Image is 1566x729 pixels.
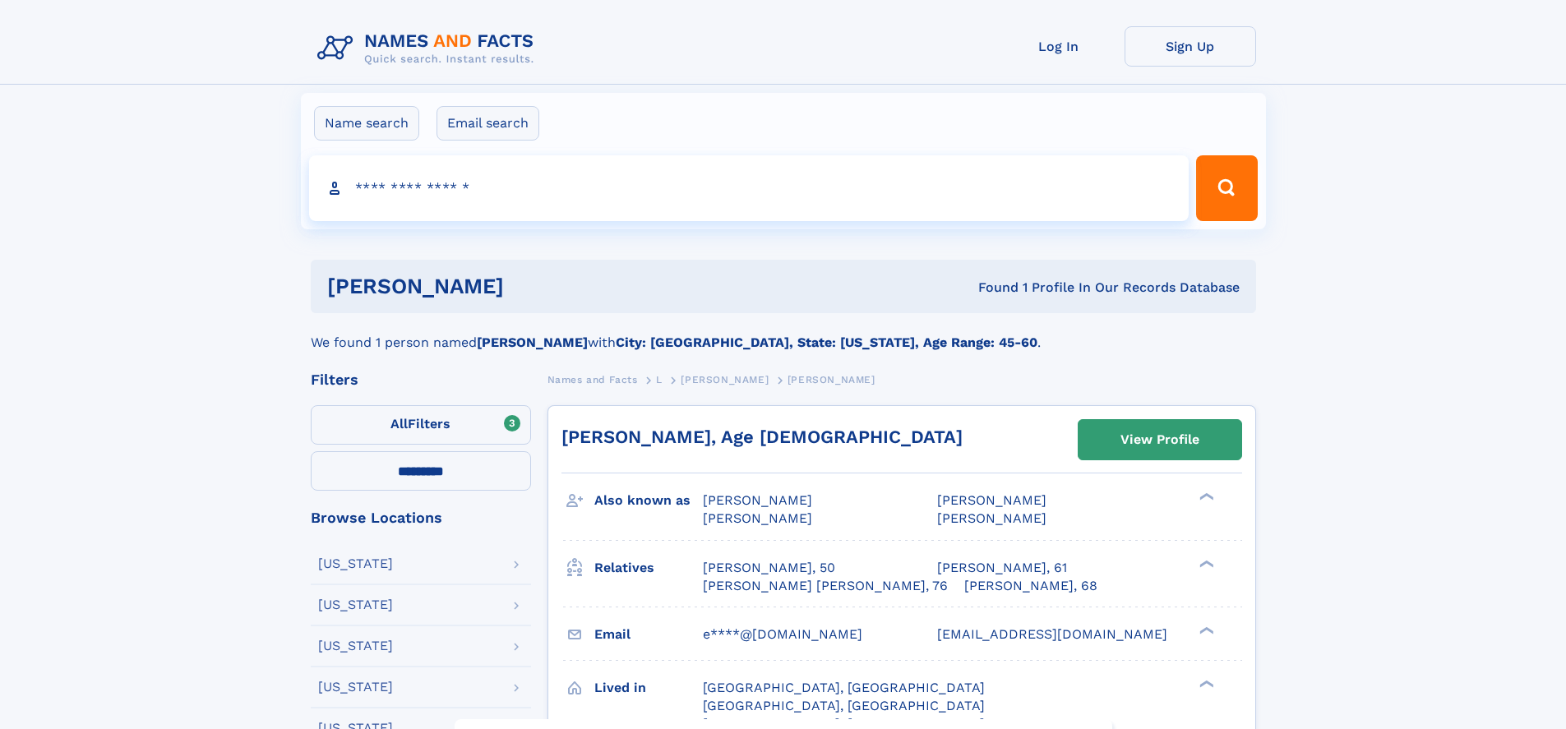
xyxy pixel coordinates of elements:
[964,577,1097,595] a: [PERSON_NAME], 68
[594,621,703,648] h3: Email
[741,279,1240,297] div: Found 1 Profile In Our Records Database
[1195,678,1215,689] div: ❯
[311,405,531,445] label: Filters
[594,554,703,582] h3: Relatives
[703,492,812,508] span: [PERSON_NAME]
[937,559,1067,577] a: [PERSON_NAME], 61
[318,557,393,570] div: [US_STATE]
[327,276,741,297] h1: [PERSON_NAME]
[788,374,875,385] span: [PERSON_NAME]
[703,698,985,713] span: [GEOGRAPHIC_DATA], [GEOGRAPHIC_DATA]
[703,510,812,526] span: [PERSON_NAME]
[937,492,1046,508] span: [PERSON_NAME]
[1195,558,1215,569] div: ❯
[594,674,703,702] h3: Lived in
[1125,26,1256,67] a: Sign Up
[937,510,1046,526] span: [PERSON_NAME]
[703,559,835,577] a: [PERSON_NAME], 50
[318,681,393,694] div: [US_STATE]
[311,313,1256,353] div: We found 1 person named with .
[681,374,769,385] span: [PERSON_NAME]
[311,510,531,525] div: Browse Locations
[318,639,393,653] div: [US_STATE]
[703,577,948,595] a: [PERSON_NAME] [PERSON_NAME], 76
[390,416,408,431] span: All
[656,374,663,385] span: L
[1195,625,1215,635] div: ❯
[311,26,547,71] img: Logo Names and Facts
[937,626,1167,642] span: [EMAIL_ADDRESS][DOMAIN_NAME]
[1195,491,1215,502] div: ❯
[1120,421,1199,459] div: View Profile
[681,369,769,390] a: [PERSON_NAME]
[1079,420,1241,459] a: View Profile
[594,487,703,514] h3: Also known as
[616,335,1037,350] b: City: [GEOGRAPHIC_DATA], State: [US_STATE], Age Range: 45-60
[547,369,638,390] a: Names and Facts
[477,335,588,350] b: [PERSON_NAME]
[993,26,1125,67] a: Log In
[311,372,531,387] div: Filters
[309,155,1190,221] input: search input
[314,106,419,141] label: Name search
[703,680,985,695] span: [GEOGRAPHIC_DATA], [GEOGRAPHIC_DATA]
[437,106,539,141] label: Email search
[318,598,393,611] div: [US_STATE]
[1196,155,1257,221] button: Search Button
[561,427,963,447] a: [PERSON_NAME], Age [DEMOGRAPHIC_DATA]
[656,369,663,390] a: L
